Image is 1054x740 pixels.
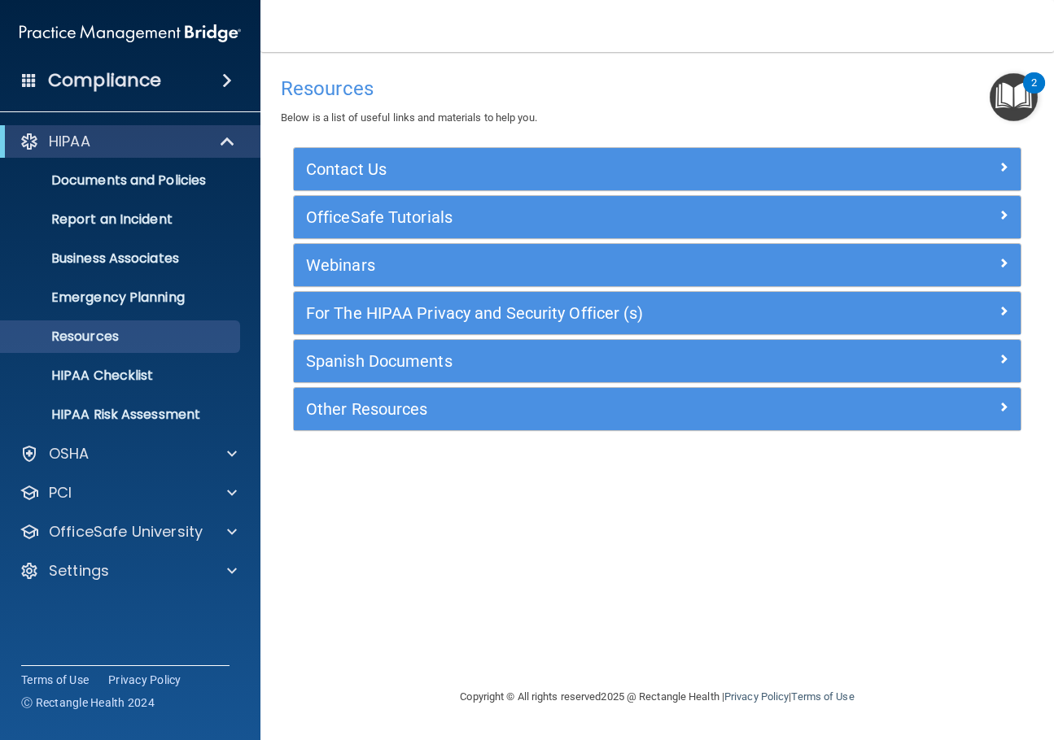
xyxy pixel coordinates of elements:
[20,483,237,503] a: PCI
[49,522,203,542] p: OfficeSafe University
[306,352,827,370] h5: Spanish Documents
[306,252,1008,278] a: Webinars
[11,172,233,189] p: Documents and Policies
[306,348,1008,374] a: Spanish Documents
[724,690,789,703] a: Privacy Policy
[48,69,161,92] h4: Compliance
[20,561,237,581] a: Settings
[11,407,233,423] p: HIPAA Risk Assessment
[306,396,1008,422] a: Other Resources
[306,304,827,322] h5: For The HIPAA Privacy and Security Officer (s)
[21,694,155,711] span: Ⓒ Rectangle Health 2024
[20,17,241,50] img: PMB logo
[49,132,90,151] p: HIPAA
[21,672,89,688] a: Terms of Use
[11,211,233,228] p: Report an Incident
[20,522,237,542] a: OfficeSafe University
[990,73,1038,121] button: Open Resource Center, 2 new notifications
[11,250,233,267] p: Business Associates
[11,289,233,306] p: Emergency Planning
[1031,83,1037,104] div: 2
[49,483,72,503] p: PCI
[49,444,90,464] p: OSHA
[791,690,854,703] a: Terms of Use
[361,671,955,723] div: Copyright © All rights reserved 2025 @ Rectangle Health | |
[11,368,233,384] p: HIPAA Checklist
[772,625,1034,690] iframe: Drift Widget Chat Controller
[11,329,233,345] p: Resources
[20,132,236,151] a: HIPAA
[306,160,827,178] h5: Contact Us
[281,78,1034,99] h4: Resources
[306,204,1008,230] a: OfficeSafe Tutorials
[306,208,827,226] h5: OfficeSafe Tutorials
[306,400,827,418] h5: Other Resources
[281,111,537,124] span: Below is a list of useful links and materials to help you.
[49,561,109,581] p: Settings
[108,672,181,688] a: Privacy Policy
[306,300,1008,326] a: For The HIPAA Privacy and Security Officer (s)
[306,156,1008,182] a: Contact Us
[20,444,237,464] a: OSHA
[306,256,827,274] h5: Webinars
